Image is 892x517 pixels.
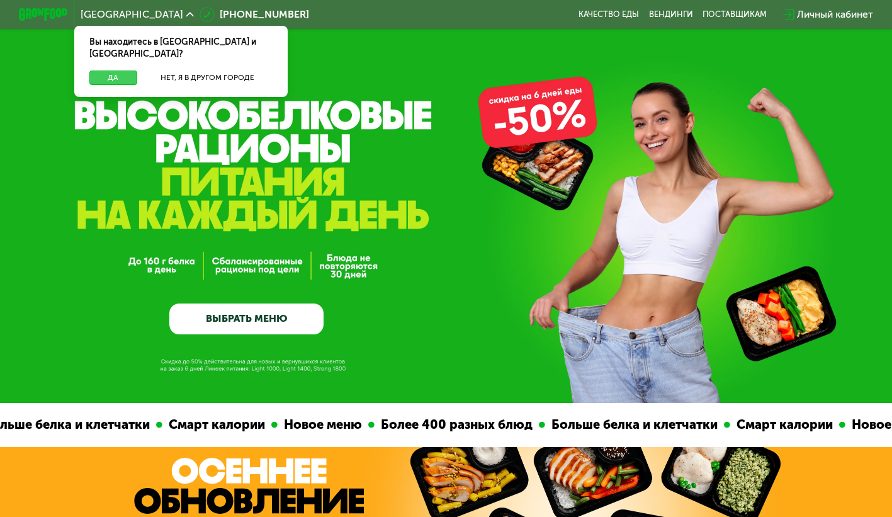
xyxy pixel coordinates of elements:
div: Новое меню [278,415,368,435]
a: Качество еды [579,9,639,20]
button: Нет, я в другом городе [142,71,273,86]
div: Более 400 разных блюд [375,415,539,435]
div: Смарт калории [162,415,271,435]
a: Вендинги [649,9,693,20]
div: Смарт калории [730,415,839,435]
a: ВЫБРАТЬ МЕНЮ [169,304,324,334]
div: поставщикам [703,9,767,20]
button: Да [89,71,137,86]
span: [GEOGRAPHIC_DATA] [81,9,183,20]
div: Личный кабинет [797,7,873,22]
div: Больше белка и клетчатки [545,415,724,435]
div: Вы находитесь в [GEOGRAPHIC_DATA] и [GEOGRAPHIC_DATA]? [74,26,288,71]
a: [PHONE_NUMBER] [200,7,308,22]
